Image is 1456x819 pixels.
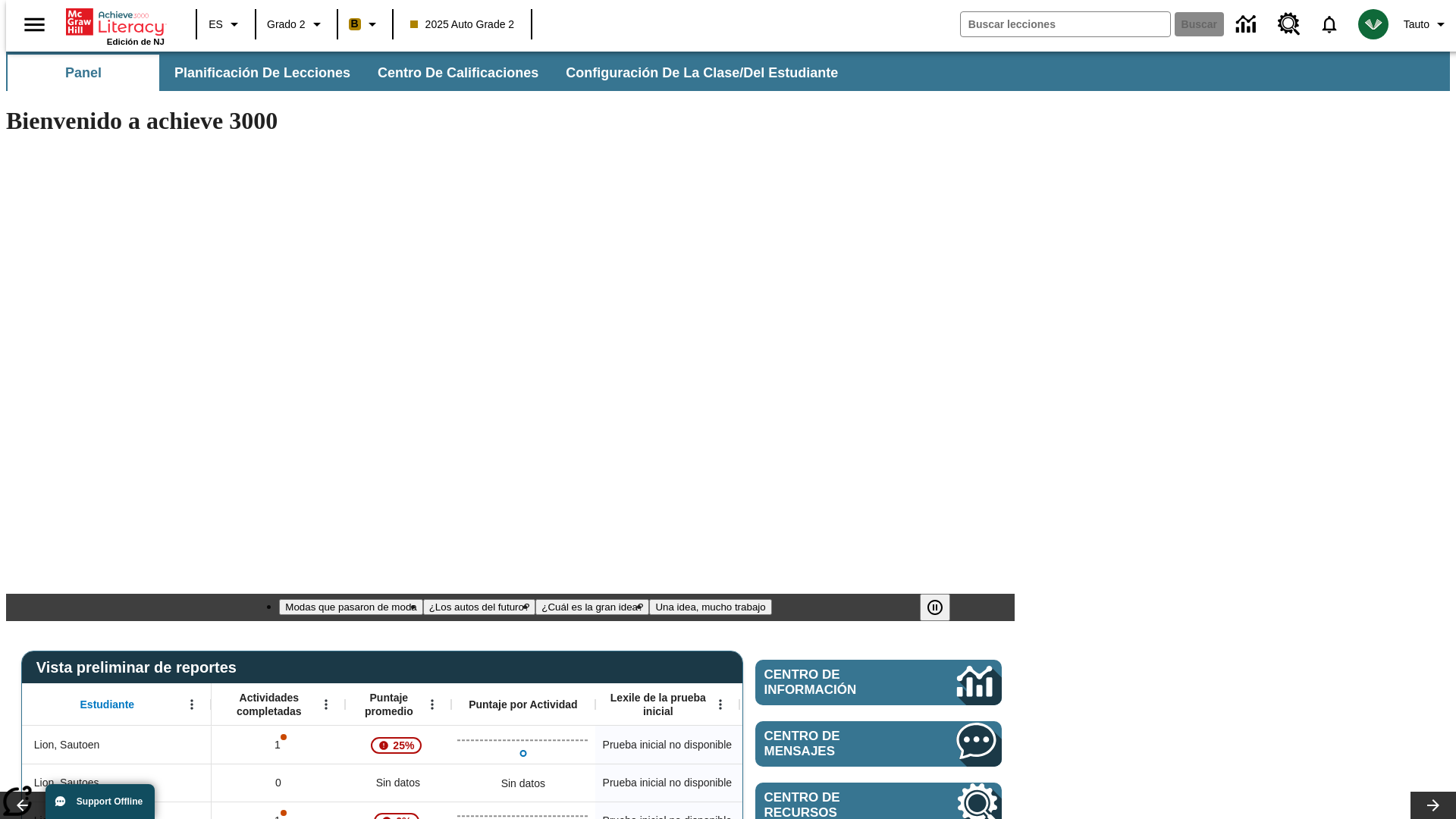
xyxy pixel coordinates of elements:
button: Perfil/Configuración [1398,11,1456,38]
span: Configuración de la clase/del estudiante [566,64,838,82]
div: Subbarra de navegación [6,55,852,91]
button: Boost El color de la clase es anaranjado claro. Cambiar el color de la clase. [343,11,388,38]
button: Panel [8,55,159,91]
button: Carrusel de lecciones, seguir [1410,792,1456,819]
span: Prueba inicial no disponible, Lion, Sautoen [603,737,732,753]
button: Abrir menú [180,693,203,716]
button: Planificación de lecciones [162,55,362,91]
div: Sin datos, Lion, Sautoen [739,726,883,764]
span: Tauto [1404,17,1429,33]
span: 2025 Auto Grade 2 [410,17,515,33]
button: Support Offline [45,784,155,819]
div: Sin datos, Lion, Sautoes [345,764,451,802]
span: Lion, Sautoes [34,775,99,791]
span: Grado 2 [267,17,306,33]
a: Centro de mensajes [755,721,1002,767]
button: Lenguaje: ES, Selecciona un idioma [202,11,250,38]
div: Subbarra de navegación [6,52,1450,91]
a: Centro de información [1227,4,1269,45]
span: Panel [65,64,102,82]
span: Planificación de lecciones [174,64,350,82]
button: Abrir menú [421,693,444,716]
span: Centro de calificaciones [378,64,538,82]
span: Prueba inicial no disponible, Lion, Sautoes [603,775,732,791]
button: Abrir menú [709,693,732,716]
span: Lexile de la prueba inicial [603,691,714,718]
button: Grado: Grado 2, Elige un grado [261,11,332,38]
p: 1 [273,737,284,753]
button: Diapositiva 3 ¿Cuál es la gran idea? [535,599,649,615]
a: Centro de información [755,660,1002,705]
div: Portada [66,5,165,46]
span: Estudiante [80,698,135,711]
a: Portada [66,7,165,37]
div: Pausar [920,594,965,621]
input: Buscar campo [961,12,1170,36]
span: Puntaje por Actividad [469,698,577,711]
span: Actividades completadas [219,691,319,718]
span: Puntaje promedio [353,691,425,718]
span: 0 [275,775,281,791]
button: Diapositiva 4 Una idea, mucho trabajo [649,599,771,615]
h1: Bienvenido a achieve 3000 [6,107,1015,135]
button: Abrir menú [315,693,337,716]
span: ES [209,17,223,33]
span: Edición de NJ [107,37,165,46]
button: Configuración de la clase/del estudiante [554,55,850,91]
button: Centro de calificaciones [366,55,551,91]
img: avatar image [1358,9,1389,39]
button: Escoja un nuevo avatar [1349,5,1398,44]
a: Notificaciones [1310,5,1349,44]
span: 25% [387,732,420,759]
div: 0, Lion, Sautoes [212,764,345,802]
div: 1, Es posible que sea inválido el puntaje de una o más actividades., Lion, Sautoen [212,726,345,764]
div: Sin datos, Lion, Sautoes [739,764,883,802]
button: Pausar [920,594,950,621]
span: B [351,14,359,33]
span: Centro de mensajes [764,729,912,759]
span: Centro de información [764,667,906,698]
span: Sin datos [369,767,428,799]
a: Centro de recursos, Se abrirá en una pestaña nueva. [1269,4,1310,45]
span: Lion, Sautoen [34,737,99,753]
div: , 25%, ¡Atención! La puntuación media de 25% correspondiente al primer intento de este estudiante... [345,726,451,764]
div: Sin datos, Lion, Sautoes [494,768,553,799]
button: Abrir el menú lateral [12,2,57,47]
button: Diapositiva 2 ¿Los autos del futuro? [423,599,536,615]
span: Vista preliminar de reportes [36,659,244,676]
button: Diapositiva 1 Modas que pasaron de moda [279,599,422,615]
span: Support Offline [77,796,143,807]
